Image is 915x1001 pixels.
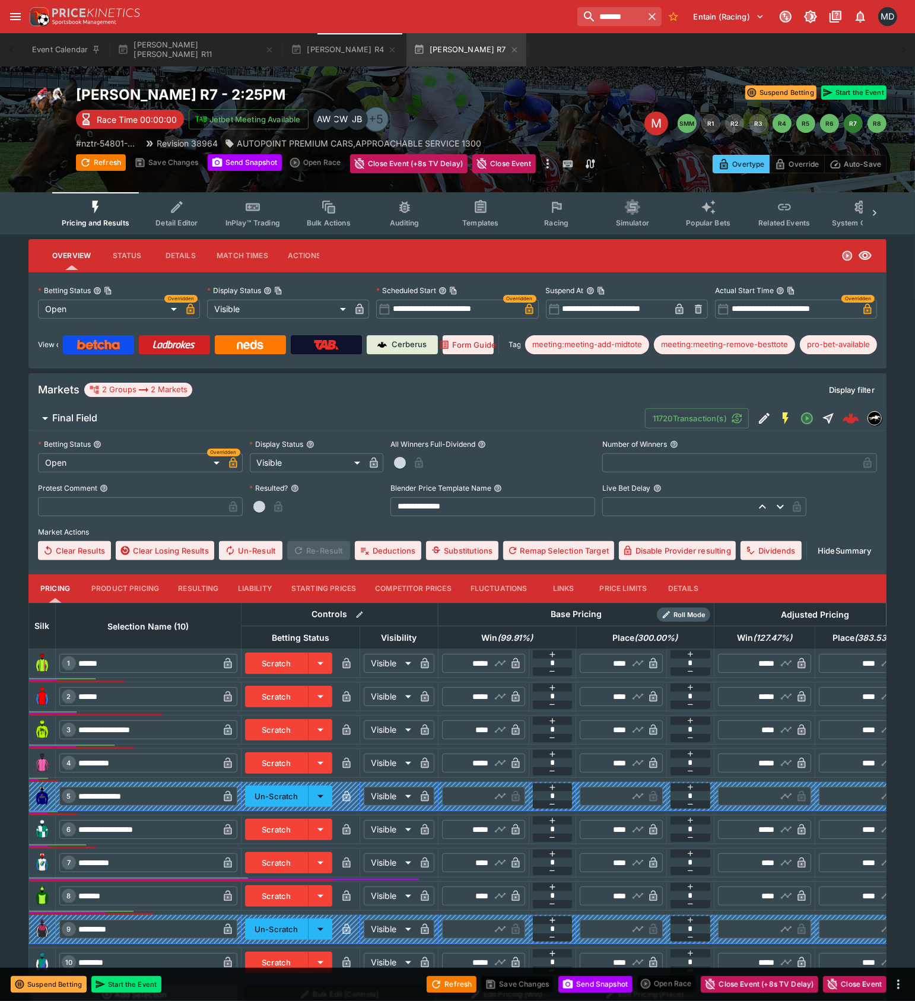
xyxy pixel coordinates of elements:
[364,720,415,739] div: Visible
[245,686,309,707] button: Scratch
[525,335,649,354] div: Betting Target: cerberus
[821,85,887,100] button: Start the Event
[76,137,138,150] p: Copy To Clipboard
[274,287,282,295] button: Copy To Clipboard
[168,295,194,303] span: Overridden
[364,820,415,839] div: Visible
[284,33,404,66] button: [PERSON_NAME] R4
[347,109,368,130] div: Josh Brown
[76,85,481,104] h2: Copy To Clipboard
[745,85,816,100] button: Suspend Betting
[65,726,74,734] span: 3
[52,192,863,234] div: Event type filters
[753,631,792,645] em: ( 127.47 %)
[287,154,345,171] div: split button
[577,7,643,26] input: search
[225,137,481,150] div: AUTOPOINT PREMIUM CARS,APPROACHABLE SERVICE 1300
[654,335,795,354] div: Betting Target: cerberus
[11,976,87,993] button: Suspend Betting
[586,287,595,295] button: Suspend AtCopy To Clipboard
[313,109,335,130] div: Amanda Whitta
[749,114,768,133] button: R3
[541,154,555,173] button: more
[245,752,309,774] button: Scratch
[38,285,91,295] p: Betting Status
[855,631,898,645] em: ( 383.53 %)
[796,114,815,133] button: R5
[825,6,846,27] button: Documentation
[245,786,309,807] button: Un-Scratch
[619,541,736,560] button: Disable Provider resulting
[776,287,784,295] button: Actual Start TimeCopy To Clipboard
[654,339,795,351] span: meeting:meeting-remove-besttote
[228,574,282,603] button: Liability
[678,114,887,133] nav: pagination navigation
[701,976,818,993] button: Close Event (+8s TV Delay)
[65,792,74,800] span: 5
[116,541,214,560] button: Clear Losing Results
[597,287,605,295] button: Copy To Clipboard
[599,631,691,645] span: Place(300.00%)
[33,886,52,905] img: runner 8
[33,853,52,872] img: runner 7
[52,8,140,17] img: PriceKinetics
[364,754,415,773] div: Visible
[250,453,365,472] div: Visible
[426,541,498,560] button: Substitutions
[33,953,52,972] img: runner 10
[52,412,97,424] h6: Final Field
[644,112,668,135] div: Edit Meeting
[472,154,536,173] button: Close Event
[687,7,771,26] button: Select Tenant
[634,631,678,645] em: ( 300.00 %)
[800,339,877,351] span: pro-bet-available
[800,335,877,354] div: Betting Target: cerberus
[503,541,614,560] button: Remap Selection Target
[104,287,112,295] button: Copy To Clipboard
[355,541,422,560] button: Deductions
[392,339,427,351] p: Cerberus
[76,154,126,171] button: Refresh
[245,952,309,973] button: Scratch
[461,574,537,603] button: Fluctuations
[769,155,824,173] button: Override
[33,754,52,773] img: runner 4
[350,154,468,173] button: Close Event (+8s TV Delay)
[63,958,75,967] span: 10
[38,483,97,493] p: Protest Comment
[713,155,887,173] div: Start From
[65,892,74,900] span: 8
[544,218,568,227] span: Racing
[65,759,74,767] span: 4
[878,7,897,26] div: Matthew Duncan
[537,574,590,603] button: Links
[26,5,50,28] img: PriceKinetics Logo
[377,340,387,349] img: Cerberus
[38,300,181,319] div: Open
[820,631,911,645] span: Place(383.53%)
[25,33,108,66] button: Event Calendar
[97,113,177,126] p: Race Time 00:00:00
[65,825,74,834] span: 6
[65,859,73,867] span: 7
[152,340,196,349] img: Ladbrokes
[155,218,198,227] span: Detail Editor
[33,820,52,839] img: runner 6
[468,631,547,645] span: Win(99.91%)
[670,440,678,449] button: Number of Winners
[775,6,796,27] button: Connected to PK
[28,406,645,430] button: Final Field
[237,340,263,349] img: Neds
[509,335,520,354] label: Tags:
[43,241,100,270] button: Overview
[820,114,839,133] button: R6
[713,155,770,173] button: Overtype
[65,659,73,668] span: 1
[390,218,419,227] span: Auditing
[656,574,710,603] button: Details
[245,719,309,741] button: Scratch
[812,541,877,560] button: HideSummary
[558,976,633,993] button: Send Snapshot
[225,218,280,227] span: InPlay™ Trading
[211,449,237,456] span: Overridden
